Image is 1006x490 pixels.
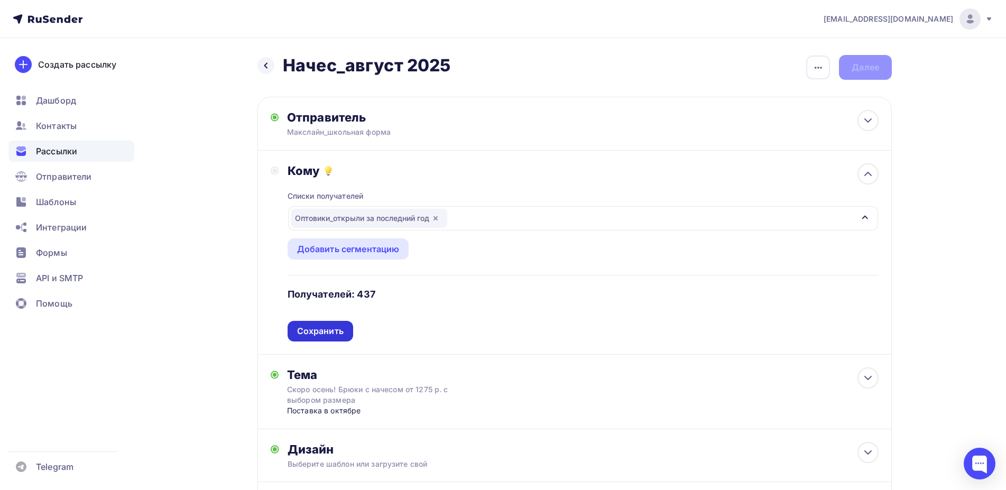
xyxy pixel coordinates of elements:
[36,145,77,158] span: Рассылки
[297,325,344,337] div: Сохранить
[36,170,92,183] span: Отправители
[287,127,493,137] div: Макслайн_школьная форма
[287,367,496,382] div: Тема
[8,115,134,136] a: Контакты
[288,191,364,201] div: Списки получателей
[36,119,77,132] span: Контакты
[36,246,67,259] span: Формы
[36,272,83,284] span: API и SMTP
[36,221,87,234] span: Интеграции
[824,14,953,24] span: [EMAIL_ADDRESS][DOMAIN_NAME]
[297,243,400,255] div: Добавить сегментацию
[287,405,496,416] div: Поставка в октябре
[38,58,116,71] div: Создать рассылку
[36,460,73,473] span: Telegram
[8,141,134,162] a: Рассылки
[288,163,879,178] div: Кому
[288,206,879,231] button: Оптовики_открыли за последний год
[288,442,879,457] div: Дизайн
[824,8,993,30] a: [EMAIL_ADDRESS][DOMAIN_NAME]
[36,94,76,107] span: Дашборд
[288,288,375,301] h4: Получателей: 437
[36,196,76,208] span: Шаблоны
[8,191,134,212] a: Шаблоны
[288,459,820,469] div: Выберите шаблон или загрузите свой
[291,209,447,228] div: Оптовики_открыли за последний год
[8,242,134,263] a: Формы
[287,110,516,125] div: Отправитель
[283,55,450,76] h2: Начес_август 2025
[36,297,72,310] span: Помощь
[8,166,134,187] a: Отправители
[287,384,475,405] div: Скоро осень! Брюки с начесом от 1275 р. с выбором размера
[8,90,134,111] a: Дашборд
